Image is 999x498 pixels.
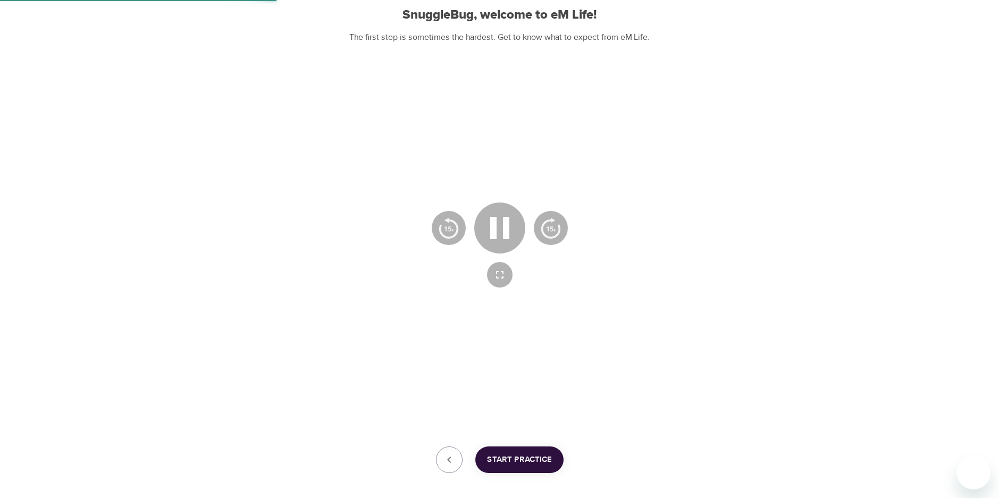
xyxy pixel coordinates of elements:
h2: SnuggleBug, welcome to eM Life! [209,7,790,23]
img: 15s_next.svg [540,217,561,239]
p: The first step is sometimes the hardest. Get to know what to expect from eM Life. [209,31,790,44]
span: Start Practice [487,453,552,467]
iframe: Button to launch messaging window [956,455,990,489]
img: 15s_prev.svg [438,217,459,239]
button: Start Practice [475,446,564,473]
